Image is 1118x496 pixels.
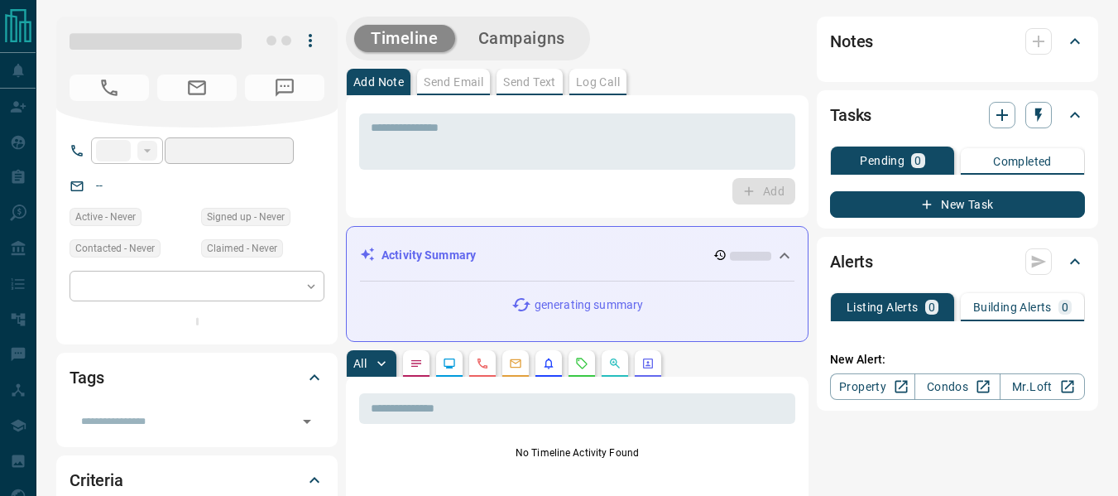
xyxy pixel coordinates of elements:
[70,467,123,494] h2: Criteria
[96,179,103,192] a: --
[830,242,1085,282] div: Alerts
[70,358,324,397] div: Tags
[157,75,237,101] span: No Email
[70,364,103,391] h2: Tags
[353,358,367,369] p: All
[830,102,871,128] h2: Tasks
[295,410,319,433] button: Open
[443,357,456,370] svg: Lead Browsing Activity
[928,301,935,313] p: 0
[830,373,915,400] a: Property
[1000,373,1085,400] a: Mr.Loft
[542,357,555,370] svg: Listing Alerts
[207,209,285,225] span: Signed up - Never
[575,357,588,370] svg: Requests
[830,248,873,275] h2: Alerts
[830,28,873,55] h2: Notes
[830,22,1085,61] div: Notes
[462,25,582,52] button: Campaigns
[641,357,655,370] svg: Agent Actions
[509,357,522,370] svg: Emails
[993,156,1052,167] p: Completed
[476,357,489,370] svg: Calls
[847,301,919,313] p: Listing Alerts
[860,155,904,166] p: Pending
[207,240,277,257] span: Claimed - Never
[75,240,155,257] span: Contacted - Never
[830,95,1085,135] div: Tasks
[914,373,1000,400] a: Condos
[70,75,149,101] span: No Number
[353,76,404,88] p: Add Note
[381,247,476,264] p: Activity Summary
[360,240,794,271] div: Activity Summary
[1062,301,1068,313] p: 0
[75,209,136,225] span: Active - Never
[914,155,921,166] p: 0
[830,191,1085,218] button: New Task
[830,351,1085,368] p: New Alert:
[535,296,643,314] p: generating summary
[359,445,795,460] p: No Timeline Activity Found
[410,357,423,370] svg: Notes
[973,301,1052,313] p: Building Alerts
[608,357,621,370] svg: Opportunities
[354,25,455,52] button: Timeline
[245,75,324,101] span: No Number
